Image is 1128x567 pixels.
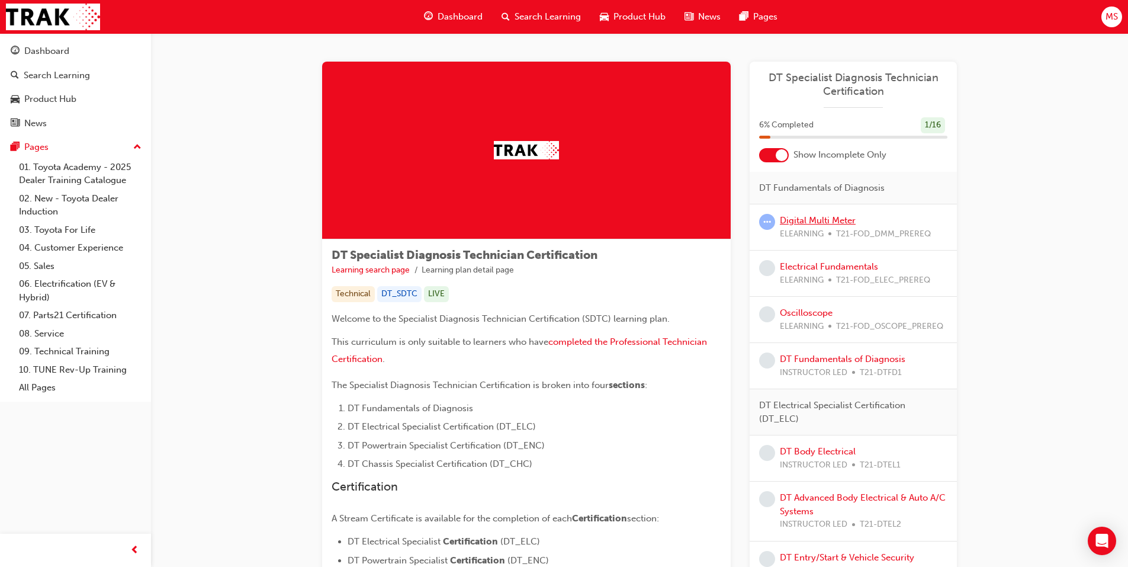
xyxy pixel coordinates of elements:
[24,69,90,82] div: Search Learning
[684,9,693,24] span: news-icon
[515,10,581,24] span: Search Learning
[780,492,946,517] a: DT Advanced Body Electrical & Auto A/C Systems
[5,136,146,158] button: Pages
[6,4,100,30] img: Trak
[759,260,775,276] span: learningRecordVerb_NONE-icon
[332,337,709,364] span: completed the Professional Technician Certification
[14,379,146,397] a: All Pages
[793,148,886,162] span: Show Incomplete Only
[348,555,448,566] span: DT Powertrain Specialist
[836,320,943,334] span: T21-FOD_OSCOPE_PREREQ
[759,551,775,567] span: learningRecordVerb_NONE-icon
[600,9,609,24] span: car-icon
[780,518,847,531] span: INSTRUCTOR LED
[5,65,146,87] a: Search Learning
[422,264,514,277] li: Learning plan detail page
[780,354,905,364] a: DT Fundamentals of Diagnosis
[332,480,398,494] span: Certification
[780,215,856,226] a: Digital Multi Meter
[332,513,572,524] span: A Stream Certificate is available for the completion of each
[780,307,833,318] a: Oscilloscope
[860,459,901,472] span: T21-DTEL1
[860,366,902,380] span: T21-DTFD1
[5,40,146,62] a: Dashboard
[14,275,146,306] a: 06. Electrification (EV & Hybrid)
[759,306,775,322] span: learningRecordVerb_NONE-icon
[332,286,375,302] div: Technical
[1101,7,1122,27] button: MS
[609,380,645,390] span: sections
[348,440,545,451] span: DT Powertrain Specialist Certification (DT_ENC)
[24,140,49,154] div: Pages
[759,214,775,230] span: learningRecordVerb_ATTEMPT-icon
[14,361,146,379] a: 10. TUNE Rev-Up Training
[780,320,824,334] span: ELEARNING
[759,181,885,195] span: DT Fundamentals of Diagnosis
[348,421,536,432] span: DT Electrical Specialist Certification (DT_ELC)
[780,459,847,472] span: INSTRUCTOR LED
[11,118,20,129] span: news-icon
[759,491,775,507] span: learningRecordVerb_NONE-icon
[572,513,627,524] span: Certification
[14,221,146,239] a: 03. Toyota For Life
[502,9,510,24] span: search-icon
[759,71,947,98] a: DT Specialist Diagnosis Technician Certification
[860,518,901,531] span: T21-DTEL2
[332,265,410,275] a: Learning search page
[14,325,146,343] a: 08. Service
[753,10,777,24] span: Pages
[414,5,492,29] a: guage-iconDashboard
[24,117,47,130] div: News
[11,46,20,57] span: guage-icon
[14,239,146,257] a: 04. Customer Experience
[780,274,824,287] span: ELEARNING
[921,117,945,133] div: 1 / 16
[14,342,146,361] a: 09. Technical Training
[348,459,532,469] span: DT Chassis Specialist Certification (DT_CHC)
[645,380,647,390] span: :
[332,337,548,347] span: This curriculum is only suitable to learners who have
[759,399,938,425] span: DT Electrical Specialist Certification (DT_ELC)
[24,44,69,58] div: Dashboard
[377,286,422,302] div: DT_SDTC
[14,306,146,325] a: 07. Parts21 Certification
[500,536,540,547] span: (DT_ELC)
[443,536,498,547] span: Certification
[780,228,824,241] span: ELEARNING
[14,190,146,221] a: 02. New - Toyota Dealer Induction
[348,403,473,414] span: DT Fundamentals of Diagnosis
[5,88,146,110] a: Product Hub
[332,248,597,262] span: DT Specialist Diagnosis Technician Certification
[332,380,609,390] span: The Specialist Diagnosis Technician Certification is broken into four
[507,555,549,566] span: (DT_ENC)
[836,274,930,287] span: T21-FOD_ELEC_PREREQ
[348,536,441,547] span: DT Electrical Specialist
[424,9,433,24] span: guage-icon
[613,10,666,24] span: Product Hub
[780,261,878,272] a: Electrical Fundamentals
[675,5,730,29] a: news-iconNews
[14,257,146,276] a: 05. Sales
[11,142,20,153] span: pages-icon
[759,118,814,132] span: 6 % Completed
[424,286,449,302] div: LIVE
[1105,10,1118,24] span: MS
[438,10,483,24] span: Dashboard
[14,158,146,190] a: 01. Toyota Academy - 2025 Dealer Training Catalogue
[759,353,775,369] span: learningRecordVerb_NONE-icon
[11,94,20,105] span: car-icon
[1088,527,1116,555] div: Open Intercom Messenger
[130,543,139,558] span: prev-icon
[627,513,659,524] span: section:
[698,10,721,24] span: News
[450,555,505,566] span: Certification
[133,140,142,155] span: up-icon
[494,141,559,159] img: Trak
[759,445,775,461] span: learningRecordVerb_NONE-icon
[780,366,847,380] span: INSTRUCTOR LED
[590,5,675,29] a: car-iconProduct Hub
[740,9,748,24] span: pages-icon
[836,228,931,241] span: T21-FOD_DMM_PREREQ
[11,71,19,81] span: search-icon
